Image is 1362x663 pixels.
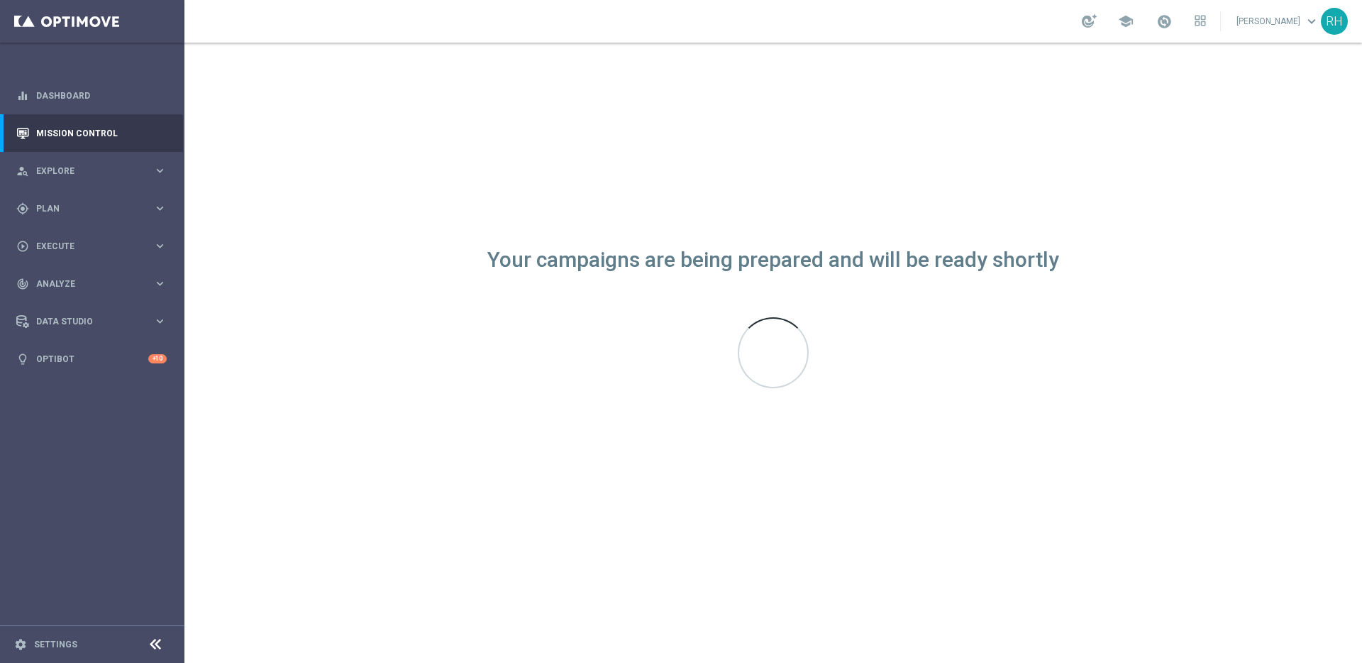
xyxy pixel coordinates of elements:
i: keyboard_arrow_right [153,277,167,290]
div: Analyze [16,278,153,290]
span: Explore [36,167,153,175]
span: Plan [36,204,153,213]
a: Optibot [36,340,148,378]
i: keyboard_arrow_right [153,314,167,328]
button: person_search Explore keyboard_arrow_right [16,165,167,177]
button: lightbulb Optibot +10 [16,354,167,365]
div: RH [1321,8,1348,35]
i: person_search [16,165,29,177]
div: Explore [16,165,153,177]
i: keyboard_arrow_right [153,239,167,253]
div: Data Studio [16,315,153,328]
button: gps_fixed Plan keyboard_arrow_right [16,203,167,214]
button: Mission Control [16,128,167,139]
button: equalizer Dashboard [16,90,167,102]
i: lightbulb [16,353,29,366]
a: [PERSON_NAME]keyboard_arrow_down [1235,11,1321,32]
i: gps_fixed [16,202,29,215]
span: keyboard_arrow_down [1304,13,1319,29]
div: Optibot [16,340,167,378]
div: +10 [148,354,167,363]
div: Plan [16,202,153,215]
div: Dashboard [16,77,167,114]
button: play_circle_outline Execute keyboard_arrow_right [16,241,167,252]
i: play_circle_outline [16,240,29,253]
span: school [1118,13,1134,29]
button: Data Studio keyboard_arrow_right [16,316,167,327]
span: Execute [36,242,153,251]
i: keyboard_arrow_right [153,202,167,215]
span: Data Studio [36,317,153,326]
div: Execute [16,240,153,253]
i: track_changes [16,278,29,290]
i: settings [14,638,27,651]
a: Mission Control [36,114,167,152]
span: Analyze [36,280,153,288]
a: Dashboard [36,77,167,114]
i: equalizer [16,89,29,102]
a: Settings [34,640,77,649]
div: Your campaigns are being prepared and will be ready shortly [487,254,1059,266]
i: keyboard_arrow_right [153,164,167,177]
button: track_changes Analyze keyboard_arrow_right [16,278,167,290]
div: Mission Control [16,114,167,152]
